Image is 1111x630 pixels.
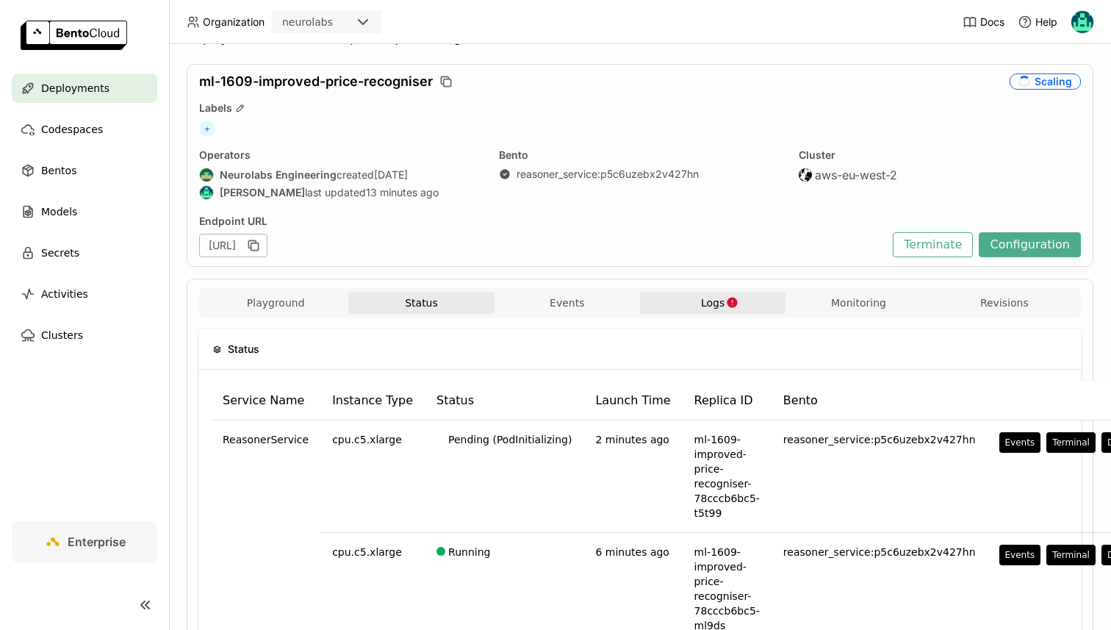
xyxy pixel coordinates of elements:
[495,292,640,314] button: Events
[12,321,157,350] a: Clusters
[893,232,973,257] button: Terminate
[1018,15,1057,29] div: Help
[999,432,1041,453] button: Events
[963,15,1004,29] a: Docs
[211,382,320,420] th: Service Name
[199,101,1081,115] div: Labels
[772,382,988,420] th: Bento
[199,168,481,182] div: created
[41,121,103,138] span: Codespaces
[517,168,699,181] a: reasoner_service:p5c6uzebx2v427hn
[785,292,931,314] button: Monitoring
[282,15,333,29] div: neurolabs
[41,79,109,97] span: Deployments
[595,546,669,558] span: 6 minutes ago
[999,545,1041,565] button: Events
[12,238,157,268] a: Secrets
[41,162,76,179] span: Bentos
[980,15,1004,29] span: Docs
[203,292,348,314] button: Playground
[199,215,885,228] div: Endpoint URL
[200,186,213,199] img: Calin Cojocaru
[815,168,897,182] span: aws-eu-west-2
[21,21,127,50] img: logo
[1005,437,1035,448] div: Events
[41,203,77,221] span: Models
[683,420,772,533] td: ml-1609-improved-price-recogniser-78cccb6bc5-t5t99
[799,148,1081,162] div: Cluster
[1071,11,1093,33] img: Calin Cojocaru
[12,74,157,103] a: Deployments
[366,186,439,199] span: 13 minutes ago
[220,186,305,199] strong: [PERSON_NAME]
[203,15,265,29] span: Organization
[1018,75,1031,88] i: loading
[348,292,494,314] button: Status
[223,432,309,447] span: ReasonerService
[932,292,1077,314] button: Revisions
[425,382,583,420] th: Status
[425,420,583,533] td: Pending (PodInitializing)
[41,244,79,262] span: Secrets
[12,115,157,144] a: Codespaces
[12,156,157,185] a: Bentos
[1046,432,1096,453] button: Terminal
[499,148,781,162] div: Bento
[1010,74,1081,90] div: Scaling
[595,434,669,445] span: 2 minutes ago
[220,168,337,182] strong: Neurolabs Engineering
[199,148,481,162] div: Operators
[199,121,215,137] span: +
[12,197,157,226] a: Models
[68,534,126,549] span: Enterprise
[320,382,425,420] th: Instance Type
[41,326,83,344] span: Clusters
[772,420,988,533] td: reasoner_service:p5c6uzebx2v427hn
[200,168,213,182] img: Neurolabs Engineering
[583,382,682,420] th: Launch Time
[683,382,772,420] th: Replica ID
[228,341,259,357] span: Status
[1035,15,1057,29] span: Help
[199,74,433,90] span: ml-1609-improved-price-recogniser
[41,285,88,303] span: Activities
[374,168,408,182] span: [DATE]
[12,521,157,562] a: Enterprise
[12,279,157,309] a: Activities
[701,296,725,309] span: Logs
[979,232,1081,257] button: Configuration
[199,185,481,200] div: last updated
[334,15,336,30] input: Selected neurolabs.
[1046,545,1096,565] button: Terminal
[1005,549,1035,561] div: Events
[320,420,425,533] td: cpu.c5.xlarge
[199,234,267,257] div: [URL]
